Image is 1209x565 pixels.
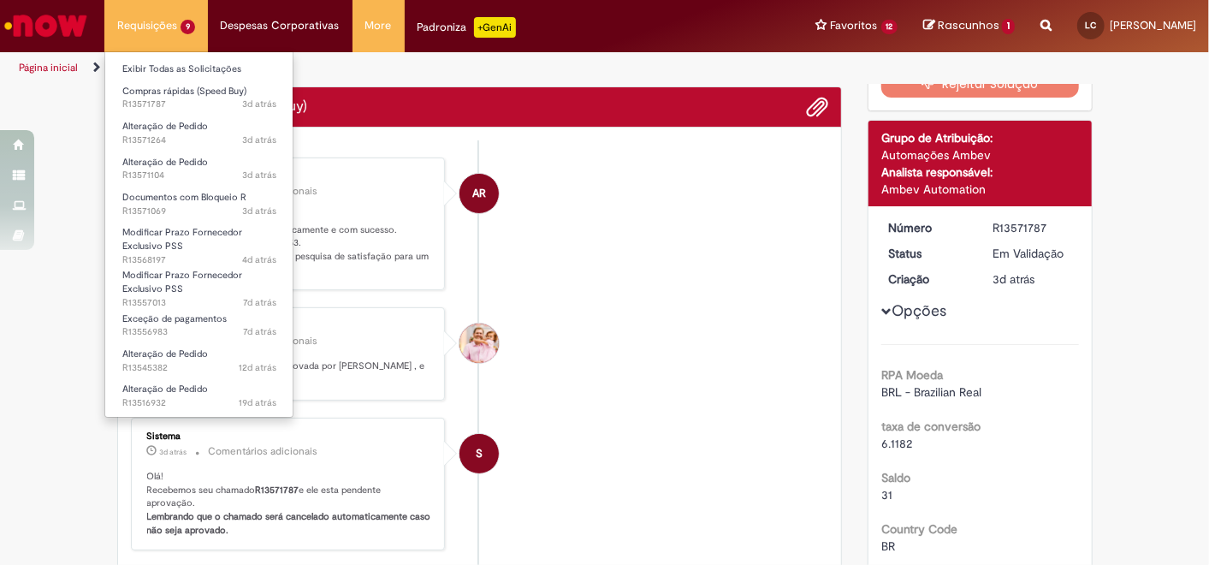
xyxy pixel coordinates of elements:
span: R13571264 [122,134,276,147]
dt: Criação [875,271,981,288]
time: 26/09/2025 16:52:02 [242,98,276,110]
span: R13516932 [122,396,276,410]
time: 17/09/2025 21:50:39 [239,361,276,374]
time: 22/09/2025 20:51:04 [243,325,276,338]
time: 26/09/2025 15:08:42 [242,205,276,217]
b: Lembrando que o chamado será cancelado automaticamente caso não seja aprovado. [147,510,434,537]
span: Alteração de Pedido [122,383,208,395]
span: R13571787 [122,98,276,111]
span: R13571069 [122,205,276,218]
span: 7d atrás [243,296,276,309]
span: Modificar Prazo Fornecedor Exclusivo PSS [122,226,242,253]
span: R13545382 [122,361,276,375]
span: BRL - Brazilian Real [881,384,981,400]
b: taxa de conversão [881,419,981,434]
p: +GenAi [474,17,516,38]
p: Olá! Recebemos seu chamado e ele esta pendente aprovação. [147,470,432,538]
button: Adicionar anexos [806,96,828,118]
dt: Status [875,245,981,262]
div: 26/09/2025 16:52:00 [993,271,1073,288]
b: Saldo [881,470,910,485]
span: 31 [881,487,892,503]
a: Aberto R13557013 : Modificar Prazo Fornecedor Exclusivo PSS [105,266,293,303]
span: 7d atrás [243,325,276,338]
b: RPA Moeda [881,367,943,383]
span: Documentos com Bloqueio R [122,191,246,204]
div: Fernando Henrique De Souza [459,324,499,363]
span: R13556983 [122,325,276,339]
span: S [476,433,483,474]
span: Exceção de pagamentos [122,312,227,325]
span: BR [881,538,895,554]
span: 9 [181,20,195,34]
span: 3d atrás [242,98,276,110]
b: R13571787 [256,484,299,497]
time: 26/09/2025 16:52:12 [160,447,187,457]
span: 12d atrás [239,361,276,374]
span: R13571104 [122,169,276,182]
a: Aberto R13571264 : Alteração de Pedido [105,117,293,149]
small: Comentários adicionais [209,444,318,459]
div: Grupo de Atribuição: [881,129,1079,146]
div: Padroniza [418,17,516,38]
span: LC [1086,20,1097,31]
span: 3d atrás [242,205,276,217]
span: R13557013 [122,296,276,310]
span: 12 [881,20,898,34]
span: 1 [1002,19,1015,34]
span: Favoritos [831,17,878,34]
a: Exibir Todas as Solicitações [105,60,293,79]
span: Requisições [117,17,177,34]
span: Despesas Corporativas [221,17,340,34]
ul: Requisições [104,51,293,418]
b: Country Code [881,521,957,537]
span: AR [472,173,486,214]
div: Analista responsável: [881,164,1079,181]
time: 22/09/2025 21:21:17 [243,296,276,309]
a: Aberto R13556983 : Exceção de pagamentos [105,310,293,342]
span: 3d atrás [242,134,276,146]
time: 26/09/2025 15:39:01 [242,134,276,146]
button: Rejeitar Solução [881,70,1079,98]
span: Modificar Prazo Fornecedor Exclusivo PSS [122,269,242,295]
ul: Trilhas de página [13,52,793,84]
a: Aberto R13568197 : Modificar Prazo Fornecedor Exclusivo PSS [105,223,293,260]
time: 26/09/2025 15:13:09 [242,169,276,181]
span: Alteração de Pedido [122,120,208,133]
div: R13571787 [993,219,1073,236]
span: Rascunhos [938,17,999,33]
div: Ambev Automation [881,181,1079,198]
a: Aberto R13571104 : Alteração de Pedido [105,153,293,185]
span: 3d atrás [993,271,1035,287]
span: [PERSON_NAME] [1110,18,1196,33]
div: Sistema [147,431,432,442]
span: 4d atrás [242,253,276,266]
div: Em Validação [993,245,1073,262]
dt: Número [875,219,981,236]
span: 3d atrás [160,447,187,457]
span: Compras rápidas (Speed Buy) [122,85,246,98]
a: Aberto R13571069 : Documentos com Bloqueio R [105,188,293,220]
span: Alteração de Pedido [122,348,208,360]
a: Aberto R13571787 : Compras rápidas (Speed Buy) [105,82,293,114]
a: Página inicial [19,61,78,74]
a: Rascunhos [923,18,1015,34]
time: 25/09/2025 17:20:42 [242,253,276,266]
a: Aberto R13516932 : Alteração de Pedido [105,380,293,412]
a: Aberto R13545382 : Alteração de Pedido [105,345,293,377]
span: More [365,17,392,34]
img: ServiceNow [2,9,90,43]
time: 10/09/2025 16:52:55 [239,396,276,409]
span: Alteração de Pedido [122,156,208,169]
span: 3d atrás [242,169,276,181]
div: System [459,434,499,473]
div: Automações Ambev [881,146,1079,164]
span: 6.1182 [881,436,912,451]
span: R13568197 [122,253,276,267]
div: Ambev RPA [459,174,499,213]
span: 19d atrás [239,396,276,409]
